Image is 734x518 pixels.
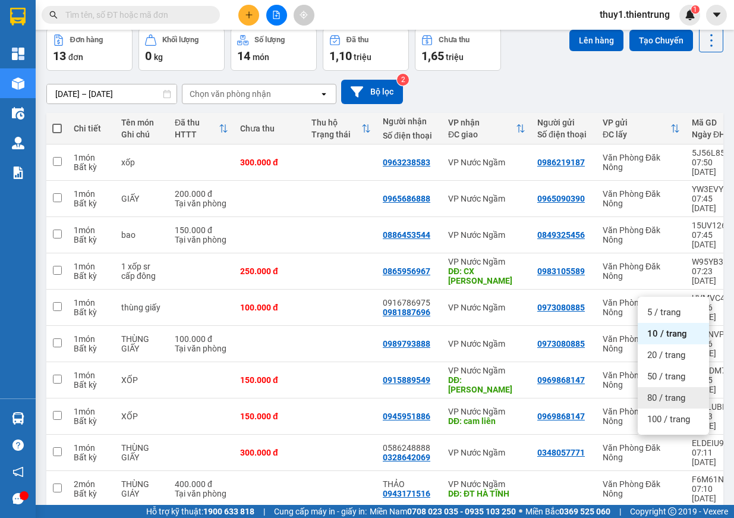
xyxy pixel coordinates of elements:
[383,266,430,276] div: 0865956967
[383,412,430,421] div: 0945951886
[448,479,525,489] div: VP Nước Ngầm
[383,375,430,385] div: 0915889549
[537,158,585,167] div: 0986219187
[146,505,254,518] span: Hỗ trợ kỹ thuật:
[383,298,436,307] div: 0916786975
[448,257,525,266] div: VP Nước Ngầm
[603,334,680,353] div: Văn Phòng Đăk Nông
[10,8,26,26] img: logo-vxr
[448,266,525,285] div: DĐ: CX THẠCH LONG
[446,52,464,62] span: triệu
[74,298,109,307] div: 1 món
[175,479,228,489] div: 400.000 đ
[383,479,436,489] div: THẢO
[12,137,24,149] img: warehouse-icon
[537,230,585,240] div: 0849325456
[74,153,109,162] div: 1 món
[175,199,228,208] div: Tại văn phòng
[49,11,58,19] span: search
[12,107,24,120] img: warehouse-icon
[407,507,516,516] strong: 0708 023 035 - 0935 103 250
[603,407,680,426] div: Văn Phòng Đăk Nông
[7,18,42,77] img: logo.jpg
[448,375,525,394] div: DĐ: HỒ XÁ
[711,10,722,20] span: caret-down
[154,52,163,62] span: kg
[305,113,377,145] th: Toggle SortBy
[121,412,163,421] div: XỐP
[12,412,24,425] img: warehouse-icon
[559,507,610,516] strong: 0369 525 060
[603,153,680,172] div: Văn Phòng Đăk Nông
[638,297,709,435] ul: Menu
[175,225,228,235] div: 150.000 đ
[253,52,269,62] span: món
[603,118,670,127] div: VP gửi
[603,130,670,139] div: ĐC lấy
[668,507,676,516] span: copyright
[74,453,109,462] div: Bất kỳ
[65,8,206,21] input: Tìm tên, số ĐT hoặc mã đơn
[448,303,525,312] div: VP Nước Ngầm
[254,36,285,44] div: Số lượng
[311,118,361,127] div: Thu hộ
[383,339,430,349] div: 0989793888
[397,74,409,86] sup: 2
[175,489,228,498] div: Tại văn phòng
[145,49,152,63] span: 0
[121,194,163,203] div: GIẤY
[74,344,109,353] div: Bất kỳ
[175,235,228,244] div: Tại văn phòng
[603,262,680,281] div: Văn Phòng Đăk Nông
[383,489,430,498] div: 0943171516
[448,339,525,349] div: VP Nước Ngầm
[240,266,300,276] div: 250.000 đ
[341,80,403,104] button: Bộ lọc
[238,5,259,26] button: plus
[383,230,430,240] div: 0886453544
[74,307,109,317] div: Bất kỳ
[603,479,680,498] div: Văn Phòng Đăk Nông
[121,375,163,385] div: XỐP
[53,49,66,63] span: 13
[519,509,522,514] span: ⚪️
[603,371,680,390] div: Văn Phòng Đăk Nông
[597,113,686,145] th: Toggle SortBy
[448,230,525,240] div: VP Nước Ngầm
[169,113,234,145] th: Toggle SortBy
[706,5,727,26] button: caret-down
[74,225,109,235] div: 1 món
[537,118,591,127] div: Người gửi
[190,88,271,100] div: Chọn văn phòng nhận
[121,130,163,139] div: Ghi chú
[203,507,254,516] strong: 1900 633 818
[175,189,228,199] div: 200.000 đ
[647,392,685,404] span: 80 / trang
[647,371,685,382] span: 50 / trang
[691,5,700,14] sup: 1
[237,49,250,63] span: 14
[47,84,177,103] input: Select a date range.
[74,479,109,489] div: 2 món
[46,28,133,71] button: Đơn hàng13đơn
[448,130,516,139] div: ĐC giao
[442,113,531,145] th: Toggle SortBy
[569,30,623,51] button: Lên hàng
[537,339,585,349] div: 0973080885
[74,189,109,199] div: 1 món
[294,5,314,26] button: aim
[240,303,300,312] div: 100.000 đ
[525,505,610,518] span: Miền Bắc
[263,505,265,518] span: |
[157,10,287,29] b: [DOMAIN_NAME]
[12,439,24,451] span: question-circle
[74,416,109,426] div: Bất kỳ
[448,194,525,203] div: VP Nước Ngầm
[421,49,444,63] span: 1,65
[74,124,109,133] div: Chi tiết
[603,189,680,208] div: Văn Phòng Đăk Nông
[175,118,219,127] div: Đã thu
[383,158,430,167] div: 0963238583
[603,443,680,462] div: Văn Phòng Đăk Nông
[647,413,690,425] span: 100 / trang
